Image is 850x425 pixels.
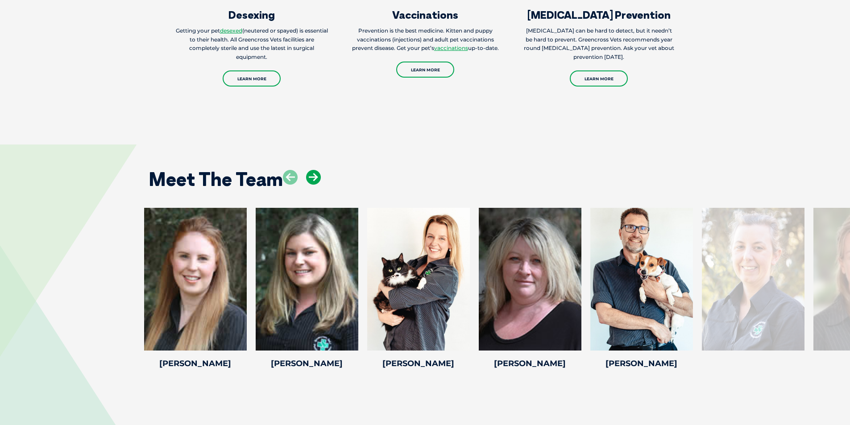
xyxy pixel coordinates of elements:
a: Learn More [570,70,628,87]
h3: Desexing [175,9,328,20]
a: Learn More [396,62,454,78]
h3: [MEDICAL_DATA] Prevention [522,9,676,20]
p: [MEDICAL_DATA] can be hard to detect, but it needn’t be hard to prevent. Greencross Vets recommen... [522,26,676,62]
a: desexed [220,27,242,34]
h4: [PERSON_NAME] [367,359,470,367]
h2: Meet The Team [149,170,283,189]
p: Getting your pet (neutered or spayed) is essential to their health. All Greencross Vets facilitie... [175,26,328,62]
p: Prevention is the best medicine. Kitten and puppy vaccinations (injections) and adult pet vaccina... [349,26,502,53]
a: vaccinations [434,45,468,51]
h4: [PERSON_NAME] [479,359,581,367]
h4: [PERSON_NAME] [256,359,358,367]
h3: Vaccinations [349,9,502,20]
h4: [PERSON_NAME] [144,359,247,367]
a: Learn More [223,70,281,87]
h4: [PERSON_NAME] [590,359,693,367]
